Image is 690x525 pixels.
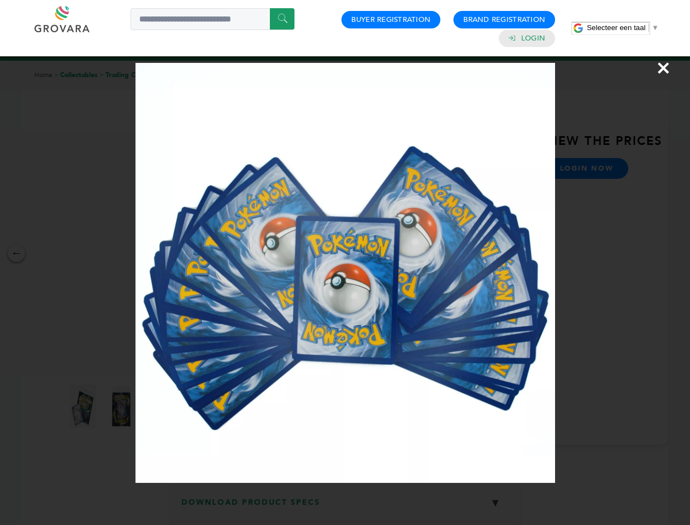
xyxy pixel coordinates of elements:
[587,24,659,32] a: Selecteer een taal​
[135,63,555,483] img: Image Preview
[521,33,545,43] a: Login
[463,15,545,25] a: Brand Registration
[131,8,294,30] input: Search a product or brand...
[652,24,659,32] span: ▼
[587,24,645,32] span: Selecteer een taal
[351,15,430,25] a: Buyer Registration
[656,52,671,83] span: ×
